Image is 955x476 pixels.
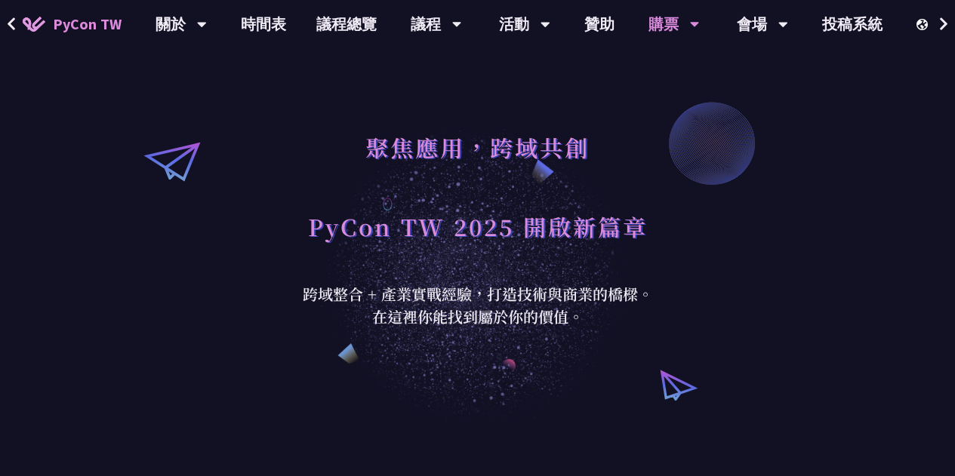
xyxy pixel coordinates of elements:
[293,283,663,328] div: 跨域整合 + 產業實戰經驗，打造技術與商業的橋樑。 在這裡你能找到屬於你的價值。
[916,19,932,30] img: Locale Icon
[23,17,45,32] img: Home icon of PyCon TW 2025
[308,204,648,249] h1: PyCon TW 2025 開啟新篇章
[8,5,137,43] a: PyCon TW
[365,124,590,170] h1: 聚焦應用，跨域共創
[53,13,122,35] span: PyCon TW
